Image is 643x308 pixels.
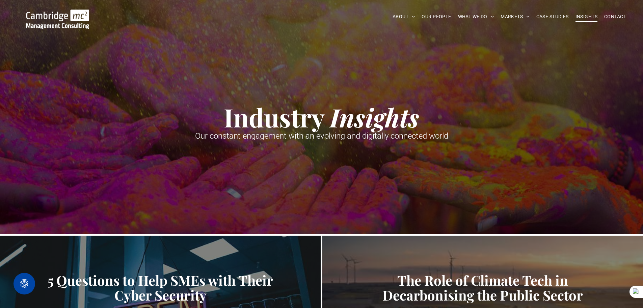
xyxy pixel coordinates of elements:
a: WHAT WE DO [455,11,498,22]
a: MARKETS [497,11,533,22]
a: The Role of Climate Tech in Decarbonising the Public Sector [327,273,638,303]
a: 5 Questions to Help SMEs with Their Cyber Security [5,273,316,303]
strong: I [330,100,339,134]
span: Our constant engagement with an evolving and digitally connected world [195,131,448,141]
a: INSIGHTS [572,11,601,22]
strong: Industry [224,100,324,134]
a: ABOUT [389,11,419,22]
strong: nsights [339,100,419,134]
img: Go to Homepage [26,9,89,29]
a: CASE STUDIES [533,11,572,22]
a: OUR PEOPLE [418,11,454,22]
a: CONTACT [601,11,629,22]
